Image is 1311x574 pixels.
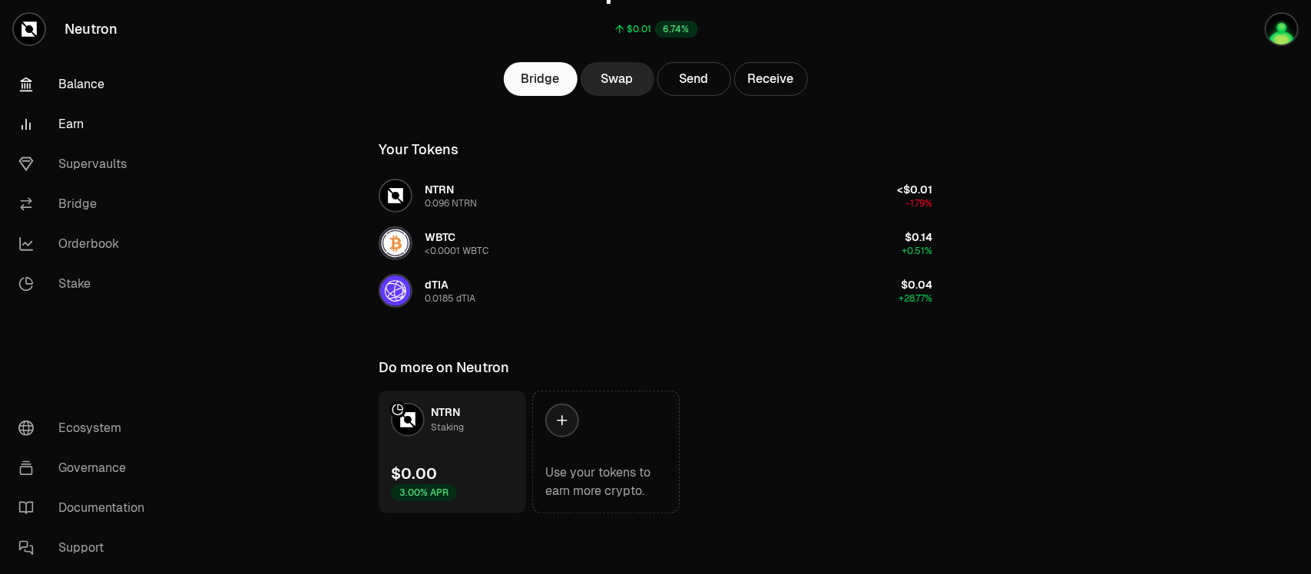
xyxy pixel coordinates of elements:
[380,180,411,211] img: NTRN Logo
[545,463,667,500] div: Use your tokens to earn more crypto.
[391,463,437,484] div: $0.00
[379,139,459,160] div: Your Tokens
[504,62,578,96] a: Bridge
[379,391,526,513] a: NTRN LogoNTRNStaking$0.003.00% APR
[897,183,932,196] span: <$0.01
[425,197,477,209] div: 0.096 NTRN
[6,224,166,264] a: Orderbook
[425,183,454,196] span: NTRN
[380,275,411,306] img: dTIA Logo
[6,408,166,448] a: Ecosystem
[425,292,475,305] div: 0.0185 dTIA
[380,228,411,259] img: WBTC Logo
[6,144,166,184] a: Supervaults
[905,230,932,244] span: $0.14
[902,245,932,257] span: +0.51%
[6,528,166,568] a: Support
[901,278,932,292] span: $0.04
[6,448,166,488] a: Governance
[425,278,449,292] span: dTIA
[379,357,509,378] div: Do more on Neutron
[6,264,166,304] a: Stake
[6,184,166,224] a: Bridge
[431,420,464,435] div: Staking
[369,268,942,314] button: dTIA LogodTIA0.0185 dTIA$0.04+28.77%
[369,220,942,266] button: WBTC LogoWBTC<0.0001 WBTC$0.14+0.51%
[899,292,932,305] span: +28.77%
[532,391,680,513] a: Use your tokens to earn more crypto.
[655,21,698,38] div: 6.74%
[906,197,932,209] span: -1.79%
[6,104,166,144] a: Earn
[6,64,166,104] a: Balance
[581,62,654,96] a: Swap
[431,405,460,419] span: NTRN
[392,404,423,435] img: NTRN Logo
[6,488,166,528] a: Documentation
[391,484,457,501] div: 3.00% APR
[627,23,652,35] div: $0.01
[734,62,808,96] button: Receive
[425,245,488,257] div: <0.0001 WBTC
[657,62,731,96] button: Send
[1266,14,1297,45] img: Dilay
[425,230,455,244] span: WBTC
[369,173,942,219] button: NTRN LogoNTRN0.096 NTRN<$0.01-1.79%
